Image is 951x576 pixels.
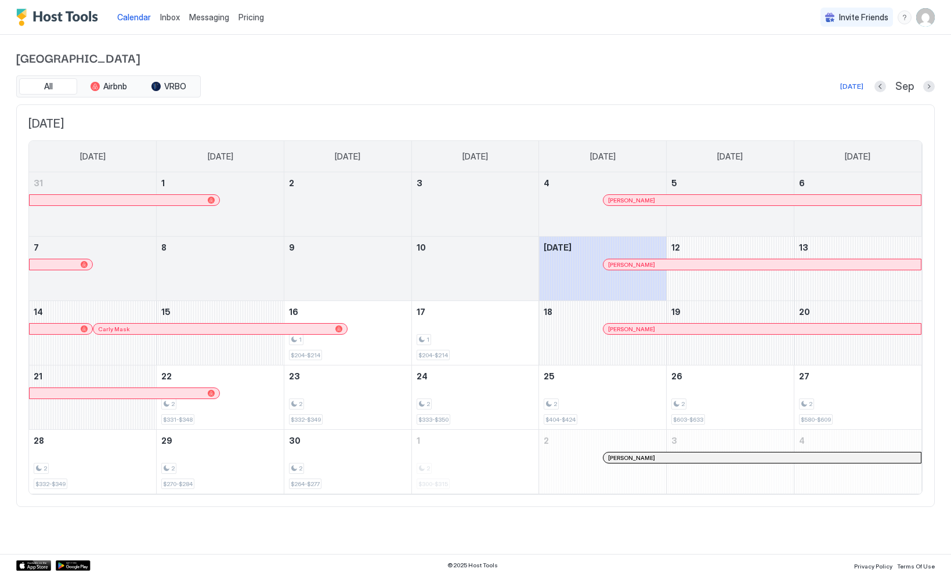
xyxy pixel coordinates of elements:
[417,436,420,445] span: 1
[608,261,655,269] span: [PERSON_NAME]
[447,561,498,569] span: © 2025 Host Tools
[34,307,43,317] span: 14
[29,172,156,194] a: August 31, 2025
[284,237,411,301] td: September 9, 2025
[160,12,180,22] span: Inbox
[140,78,198,95] button: VRBO
[29,365,157,430] td: September 21, 2025
[554,400,557,408] span: 2
[208,151,233,162] span: [DATE]
[164,81,186,92] span: VRBO
[34,436,44,445] span: 28
[411,301,539,365] td: September 17, 2025
[56,560,91,571] a: Google Play Store
[794,237,921,301] td: September 13, 2025
[794,365,921,430] td: September 27, 2025
[794,301,921,365] td: September 20, 2025
[284,365,411,430] td: September 23, 2025
[16,560,51,571] a: App Store
[157,430,284,451] a: September 29, 2025
[44,465,47,472] span: 2
[667,365,794,430] td: September 26, 2025
[412,430,539,451] a: October 1, 2025
[451,141,500,172] a: Wednesday
[845,151,870,162] span: [DATE]
[117,11,151,23] a: Calendar
[284,301,411,365] td: September 16, 2025
[157,301,284,365] td: September 15, 2025
[417,242,426,252] span: 10
[284,172,411,237] td: September 2, 2025
[840,81,863,92] div: [DATE]
[29,430,156,451] a: September 28, 2025
[417,371,428,381] span: 24
[284,301,411,323] a: September 16, 2025
[189,11,229,23] a: Messaging
[608,325,916,333] div: [PERSON_NAME]
[539,301,666,323] a: September 18, 2025
[289,436,301,445] span: 30
[717,151,743,162] span: [DATE]
[412,301,539,323] a: September 17, 2025
[335,151,360,162] span: [DATE]
[671,178,677,188] span: 5
[667,237,794,301] td: September 12, 2025
[667,430,794,451] a: October 3, 2025
[103,81,127,92] span: Airbnb
[923,81,935,92] button: Next month
[801,416,831,423] span: $580-$609
[608,197,916,204] div: [PERSON_NAME]
[667,172,794,194] a: September 5, 2025
[29,237,157,301] td: September 7, 2025
[16,9,103,26] a: Host Tools Logo
[16,49,935,66] span: [GEOGRAPHIC_DATA]
[98,325,342,333] div: Carly Mask
[29,301,156,323] a: September 14, 2025
[794,237,921,258] a: September 13, 2025
[799,436,805,445] span: 4
[895,80,914,93] span: Sep
[161,242,167,252] span: 8
[671,242,680,252] span: 12
[161,436,172,445] span: 29
[29,237,156,258] a: September 7, 2025
[539,365,666,387] a: September 25, 2025
[284,430,411,451] a: September 30, 2025
[854,559,892,571] a: Privacy Policy
[289,242,295,252] span: 9
[833,141,882,172] a: Saturday
[794,301,921,323] a: September 20, 2025
[299,400,302,408] span: 2
[291,480,320,488] span: $264-$277
[29,301,157,365] td: September 14, 2025
[157,301,284,323] a: September 15, 2025
[854,563,892,570] span: Privacy Policy
[799,307,810,317] span: 20
[539,365,667,430] td: September 25, 2025
[898,10,912,24] div: menu
[412,365,539,387] a: September 24, 2025
[160,11,180,23] a: Inbox
[284,365,411,387] a: September 23, 2025
[29,365,156,387] a: September 21, 2025
[284,172,411,194] a: September 2, 2025
[794,430,921,494] td: October 4, 2025
[426,400,430,408] span: 2
[667,301,794,323] a: September 19, 2025
[839,12,888,23] span: Invite Friends
[706,141,754,172] a: Friday
[34,242,39,252] span: 7
[28,117,923,131] span: [DATE]
[874,81,886,92] button: Previous month
[98,325,130,333] span: Carly Mask
[171,400,175,408] span: 2
[196,141,245,172] a: Monday
[157,237,284,301] td: September 8, 2025
[897,563,935,570] span: Terms Of Use
[667,365,794,387] a: September 26, 2025
[794,172,921,237] td: September 6, 2025
[545,416,576,423] span: $404-$424
[578,141,627,172] a: Thursday
[79,78,138,95] button: Airbnb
